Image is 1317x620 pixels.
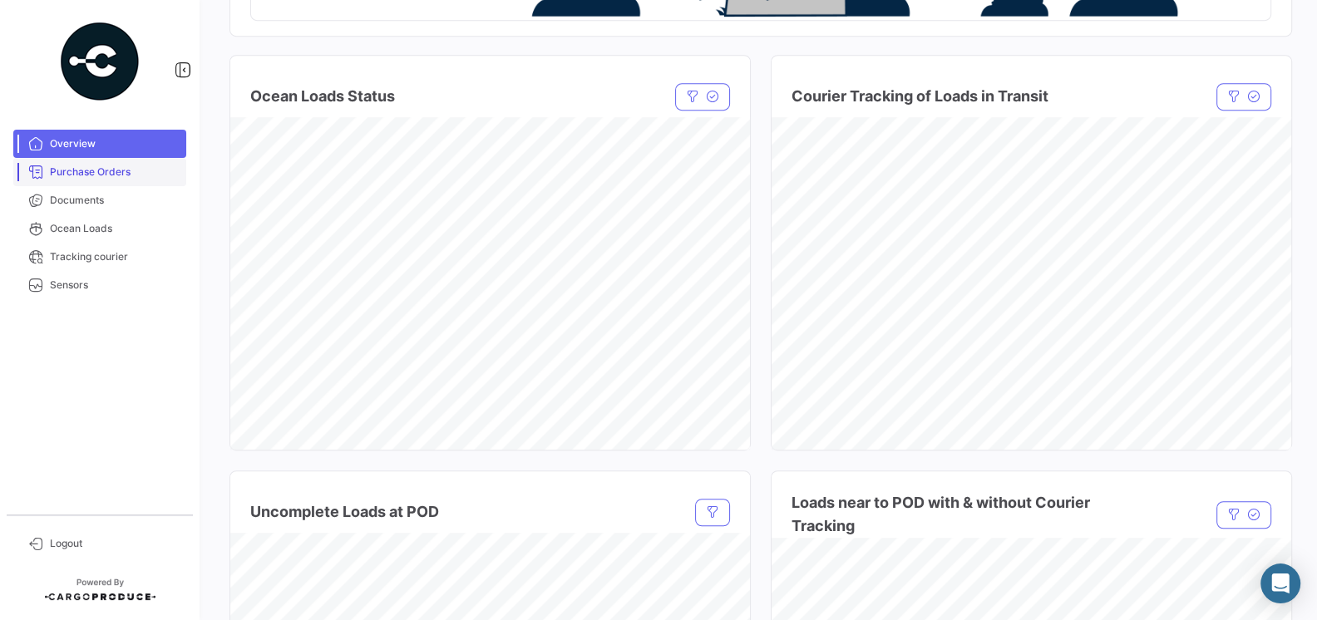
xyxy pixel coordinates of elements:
[250,85,395,108] h4: Ocean Loads Status
[792,85,1048,108] h4: Courier Tracking of Loads in Transit
[50,536,180,551] span: Logout
[1260,563,1300,603] div: Abrir Intercom Messenger
[13,243,186,271] a: Tracking courier
[50,221,180,236] span: Ocean Loads
[50,136,180,151] span: Overview
[50,249,180,264] span: Tracking courier
[792,491,1127,538] h4: Loads near to POD with & without Courier Tracking
[50,278,180,293] span: Sensors
[13,130,186,158] a: Overview
[50,193,180,208] span: Documents
[13,271,186,299] a: Sensors
[250,500,439,524] h4: Uncomplete Loads at POD
[13,186,186,214] a: Documents
[13,158,186,186] a: Purchase Orders
[58,20,141,103] img: powered-by.png
[50,165,180,180] span: Purchase Orders
[13,214,186,243] a: Ocean Loads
